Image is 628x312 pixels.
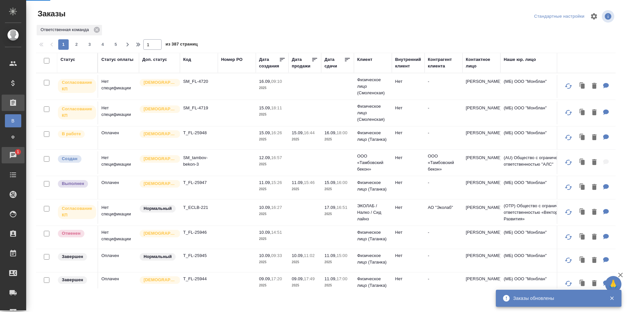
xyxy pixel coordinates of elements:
[166,40,198,50] span: из 387 страниц
[259,105,271,110] p: 15.09,
[357,77,389,96] p: Физическое лицо (Смоленская)
[57,130,94,138] div: Выставляет ПМ после принятия заказа от КМа
[98,272,139,295] td: Оплачен
[98,226,139,249] td: Нет спецификации
[271,230,282,235] p: 14:51
[139,276,177,284] div: Выставляется автоматически для первых 3 заказов нового контактного лица. Особое внимание
[576,131,589,144] button: Клонировать
[259,79,271,84] p: 16.09,
[111,39,121,50] button: 5
[576,181,589,194] button: Клонировать
[395,229,421,236] p: Нет
[513,295,600,302] div: Заказы обновлены
[139,78,177,87] div: Выставляется автоматически для первых 3 заказов нового контактного лица. Особое внимание
[589,156,600,169] button: Удалить
[8,134,18,140] span: Ф
[500,101,579,124] td: (МБ) ООО "Монблан"
[337,276,347,281] p: 17:00
[292,259,318,266] p: 2025
[561,179,576,195] button: Обновить
[139,204,177,213] div: Статус по умолчанию для стандартных заказов
[139,155,177,163] div: Выставляется автоматически для первых 3 заказов нового контактного лица. Особое внимание
[271,105,282,110] p: 18:11
[259,180,271,185] p: 11.09,
[101,56,133,63] div: Статус оплаты
[500,199,579,226] td: (OTP) Общество с ограниченной ответственностью «Вектор Развития»
[337,130,347,135] p: 18:00
[139,105,177,114] div: Выставляется автоматически для первых 3 заказов нового контактного лица. Особое внимание
[62,277,83,283] p: Завершен
[271,205,282,210] p: 16:27
[462,201,500,224] td: [PERSON_NAME]
[462,126,500,149] td: [PERSON_NAME]
[97,39,108,50] button: 4
[395,276,421,282] p: Нет
[304,180,315,185] p: 15:46
[259,85,285,91] p: 2025
[259,205,271,210] p: 10.09,
[428,229,459,236] p: -
[98,101,139,124] td: Нет спецификации
[504,56,536,63] div: Наше юр. лицо
[139,179,177,188] div: Выставляется автоматически для первых 3 заказов нового контактного лица. Особое внимание
[500,126,579,149] td: (МБ) ООО "Монблан"
[357,103,389,123] p: Физическое лицо (Смоленская)
[221,56,242,63] div: Номер PO
[589,206,600,219] button: Удалить
[466,56,497,69] div: Контактное лицо
[142,56,167,63] div: Доп. статус
[8,118,18,124] span: В
[428,153,459,173] p: ООО «Тамбовский бекон»
[292,56,311,69] div: Дата продажи
[324,253,337,258] p: 11.09,
[259,236,285,242] p: 2025
[395,252,421,259] p: Нет
[324,136,351,143] p: 2025
[576,277,589,290] button: Клонировать
[357,276,389,289] p: Физическое лицо (Таганка)
[13,149,23,155] span: 1
[304,130,315,135] p: 16:44
[84,39,95,50] button: 3
[292,282,318,289] p: 2025
[337,180,347,185] p: 16:00
[589,131,600,144] button: Удалить
[324,186,351,193] p: 2025
[608,277,619,291] span: 🙏
[62,156,78,162] p: Создан
[111,41,121,48] span: 5
[144,277,176,283] p: [DEMOGRAPHIC_DATA]
[62,79,92,92] p: Согласование КП
[271,180,282,185] p: 15:26
[357,203,389,222] p: ЭКОЛАБ / Налко / Сид лайнз
[357,229,389,242] p: Физическое лицо (Таганка)
[271,130,282,135] p: 16:26
[98,126,139,149] td: Оплачен
[292,186,318,193] p: 2025
[183,276,215,282] p: T_FL-25944
[500,272,579,295] td: (МБ) ООО "Монблан"
[259,259,285,266] p: 2025
[561,155,576,170] button: Обновить
[576,254,589,267] button: Клонировать
[139,252,177,261] div: Статус по умолчанию для стандартных заказов
[500,249,579,272] td: (МБ) ООО "Монблан"
[462,272,500,295] td: [PERSON_NAME]
[589,80,600,93] button: Удалить
[62,253,83,260] p: Завершен
[183,229,215,236] p: T_FL-25946
[395,179,421,186] p: Нет
[462,101,500,124] td: [PERSON_NAME]
[139,130,177,138] div: Выставляется автоматически для первых 3 заказов нового контактного лица. Особое внимание
[144,79,176,86] p: [DEMOGRAPHIC_DATA]
[357,56,372,63] div: Клиент
[589,277,600,290] button: Удалить
[357,252,389,266] p: Физическое лицо (Таганка)
[292,180,304,185] p: 11.09,
[271,155,282,160] p: 16:57
[428,130,459,136] p: -
[62,205,92,218] p: Согласование КП
[183,179,215,186] p: T_FL-25947
[259,130,271,135] p: 15.09,
[462,151,500,174] td: [PERSON_NAME]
